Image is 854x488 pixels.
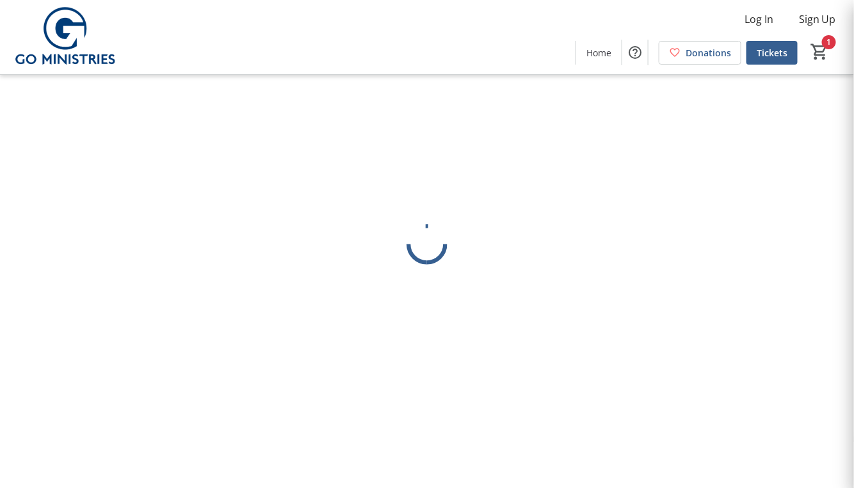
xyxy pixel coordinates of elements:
span: Sign Up [799,12,836,27]
button: Log In [734,9,784,29]
span: Tickets [757,46,787,59]
button: Sign Up [789,9,846,29]
button: Help [622,40,648,65]
a: Donations [659,41,741,65]
span: Home [586,46,611,59]
a: Home [576,41,622,65]
img: GO Ministries, Inc's Logo [8,5,122,69]
button: Cart [808,40,831,63]
a: Tickets [746,41,798,65]
span: Donations [686,46,731,59]
span: Log In [745,12,773,27]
